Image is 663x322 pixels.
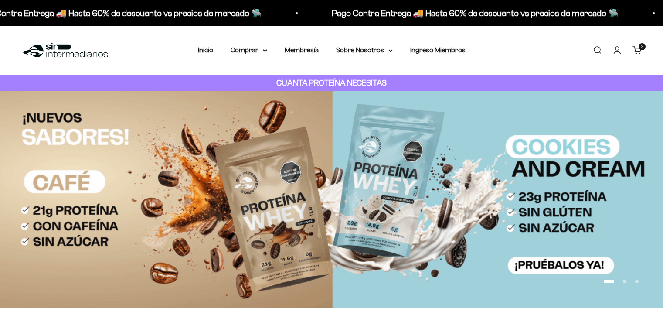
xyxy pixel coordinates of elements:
summary: Sobre Nosotros [336,45,393,56]
a: Inicio [198,46,213,54]
a: Ingreso Miembros [410,46,466,54]
strong: CUANTA PROTEÍNA NECESITAS [276,78,387,87]
span: 3 [641,45,643,49]
p: Pago Contra Entrega 🚚 Hasta 60% de descuento vs precios de mercado 🛸 [329,6,616,20]
summary: Comprar [231,45,267,56]
a: Membresía [285,46,319,54]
